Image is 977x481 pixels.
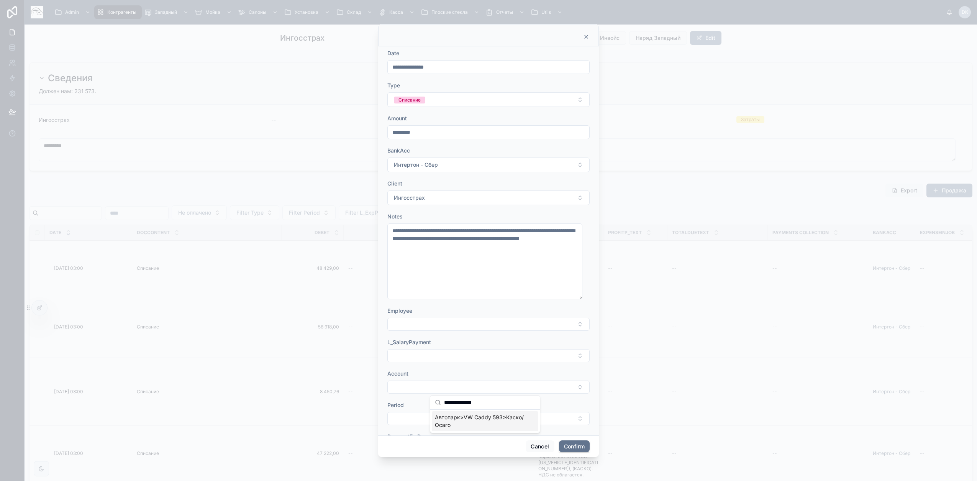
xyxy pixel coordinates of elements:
[387,433,427,440] span: PaymentForDoc
[398,97,421,103] div: Списание
[387,412,590,425] button: Select Button
[387,50,399,56] span: Date
[559,440,590,453] button: Confirm
[387,82,400,89] span: Type
[387,115,407,121] span: Amount
[387,402,404,408] span: Period
[394,194,425,202] span: Ингосстрах
[387,92,590,107] button: Select Button
[387,381,590,394] button: Select Button
[430,410,540,433] div: Suggestions
[526,440,554,453] button: Cancel
[387,349,590,362] button: Select Button
[387,147,410,154] span: BankAcc
[387,370,408,377] span: Account
[387,339,431,345] span: L_SalaryPayment
[387,158,590,172] button: Select Button
[387,307,412,314] span: Employee
[435,414,526,429] span: Автопарк>VW Caddy 593>Каско/Осаго
[387,213,403,220] span: Notes
[394,161,438,169] span: Интертон - Сбер
[387,180,402,187] span: Client
[387,190,590,205] button: Select Button
[387,318,590,331] button: Select Button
